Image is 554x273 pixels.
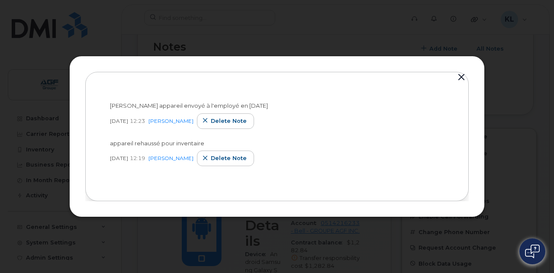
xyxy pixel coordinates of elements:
span: [DATE] [110,154,128,162]
img: Open chat [525,244,540,258]
span: 12:19 [130,154,145,162]
a: [PERSON_NAME] [148,155,193,161]
a: [PERSON_NAME] [148,118,193,124]
button: Delete note [197,151,254,166]
button: Delete note [197,113,254,129]
span: appareil rehaussé pour inventaire [110,140,204,147]
span: [PERSON_NAME] appareil envoyé à l'employé en [DATE] [110,102,268,109]
span: 12:23 [130,117,145,125]
span: Delete note [211,154,247,162]
span: Delete note [211,117,247,125]
span: [DATE] [110,117,128,125]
